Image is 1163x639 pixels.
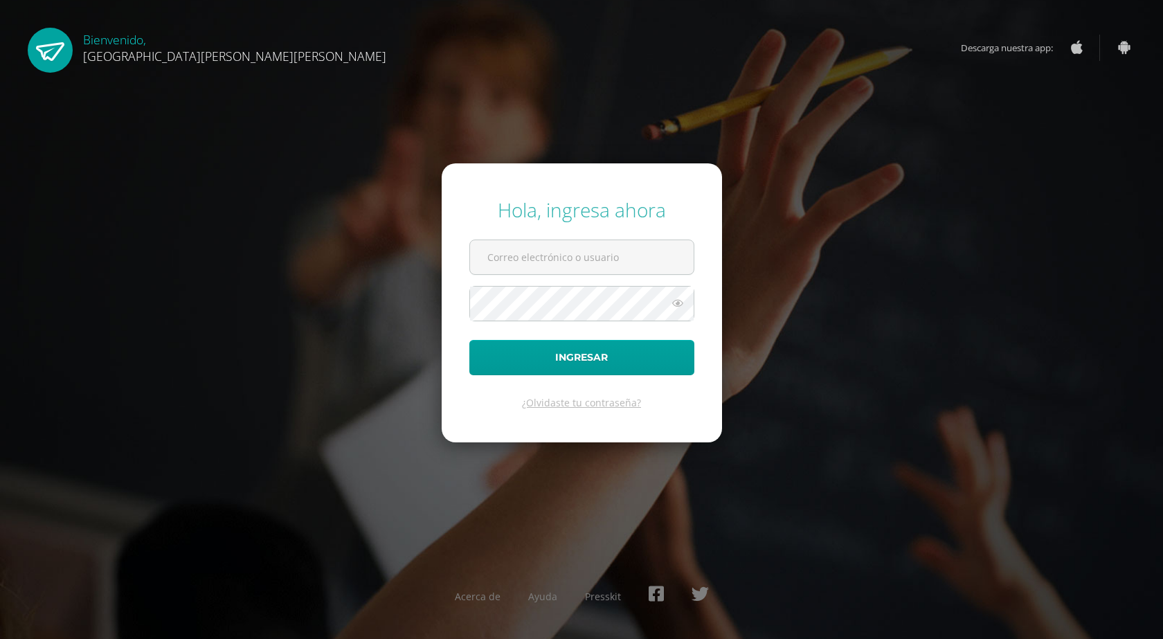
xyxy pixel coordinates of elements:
a: Presskit [585,590,621,603]
span: Descarga nuestra app: [961,35,1067,61]
input: Correo electrónico o usuario [470,240,694,274]
div: Bienvenido, [83,28,386,64]
div: Hola, ingresa ahora [469,197,694,223]
span: [GEOGRAPHIC_DATA][PERSON_NAME][PERSON_NAME] [83,48,386,64]
a: ¿Olvidaste tu contraseña? [522,396,641,409]
a: Ayuda [528,590,557,603]
a: Acerca de [455,590,501,603]
button: Ingresar [469,340,694,375]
